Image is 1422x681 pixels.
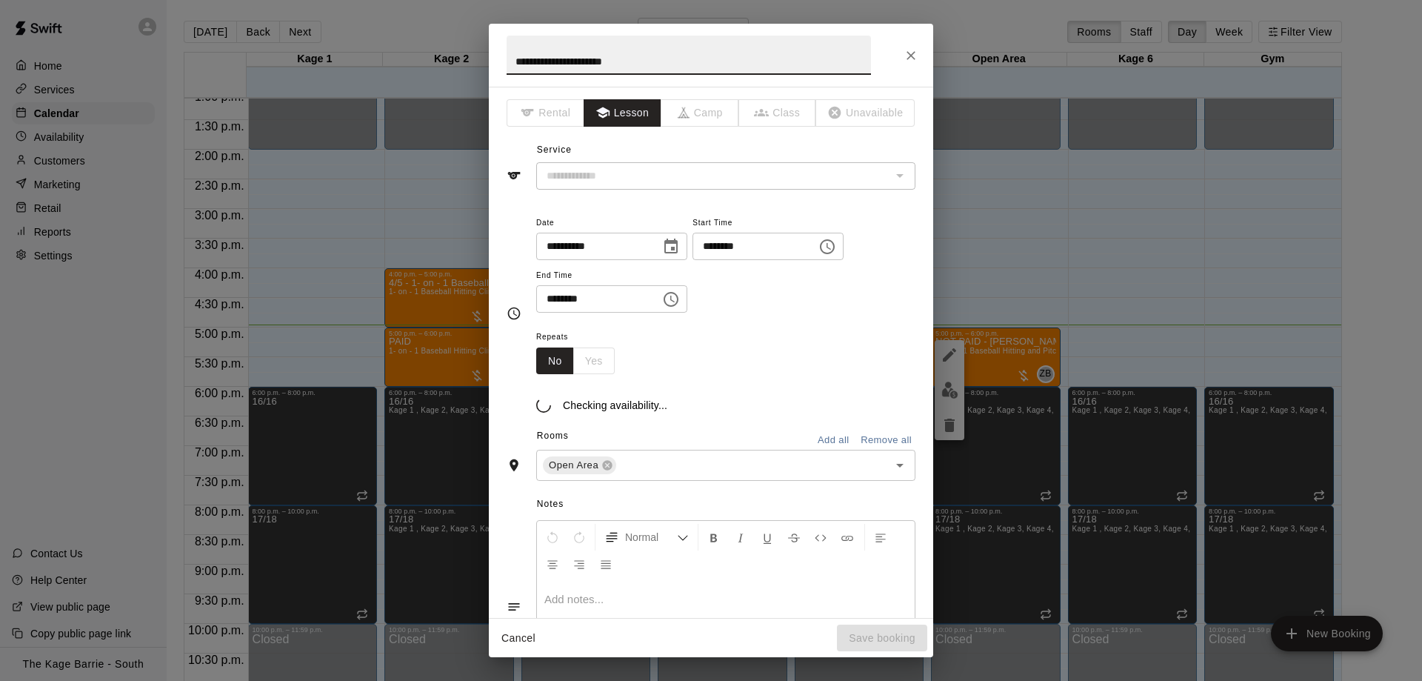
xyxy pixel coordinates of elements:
button: Insert Link [835,524,860,551]
span: Start Time [692,213,844,233]
button: Insert Code [808,524,833,551]
button: No [536,348,574,375]
button: Remove all [857,429,915,452]
svg: Notes [507,599,521,614]
button: Right Align [567,551,592,577]
span: Normal [625,530,677,545]
button: Format Italics [728,524,753,551]
svg: Service [507,168,521,183]
button: Redo [567,524,592,551]
button: Add all [810,429,857,452]
button: Undo [540,524,565,551]
div: The service of an existing booking cannot be changed [536,162,915,190]
button: Center Align [540,551,565,577]
span: Service [537,144,572,155]
button: Lesson [584,99,661,127]
span: Open Area [543,458,604,473]
button: Cancel [495,625,542,652]
button: Left Align [868,524,893,551]
button: Format Bold [701,524,727,551]
span: Repeats [536,328,627,348]
button: Close [898,42,924,69]
span: Notes [537,493,915,516]
span: The type of an existing booking cannot be changed [739,99,817,127]
svg: Rooms [507,458,521,473]
button: Choose date, selected date is Sep 19, 2025 [656,232,686,262]
button: Format Underline [755,524,780,551]
span: The type of an existing booking cannot be changed [661,99,739,127]
button: Choose time, selected time is 5:00 PM [812,232,842,262]
button: Justify Align [593,551,618,577]
span: The type of an existing booking cannot be changed [507,99,584,127]
button: Choose time, selected time is 6:00 PM [656,285,686,314]
span: Date [536,213,687,233]
span: End Time [536,266,687,286]
button: Format Strikethrough [781,524,807,551]
span: Rooms [537,431,569,441]
p: Checking availability... [563,398,667,413]
button: Formatting Options [598,524,695,551]
svg: Timing [507,306,521,321]
button: Open [889,455,910,476]
span: The type of an existing booking cannot be changed [816,99,915,127]
div: outlined button group [536,348,615,375]
div: Open Area [543,456,616,474]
